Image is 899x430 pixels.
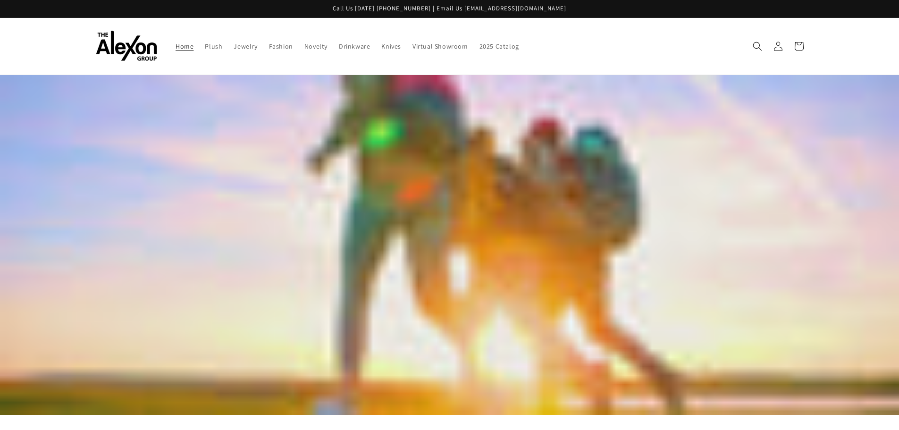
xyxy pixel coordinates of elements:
a: Fashion [263,36,299,56]
a: Jewelry [228,36,263,56]
span: Jewelry [234,42,257,51]
span: Fashion [269,42,293,51]
summary: Search [747,36,768,57]
img: The Alexon Group [96,31,157,61]
span: Novelty [304,42,328,51]
span: Plush [205,42,222,51]
a: Novelty [299,36,333,56]
span: Drinkware [339,42,370,51]
a: Knives [376,36,407,56]
a: Drinkware [333,36,376,56]
a: Home [170,36,199,56]
a: Virtual Showroom [407,36,474,56]
span: 2025 Catalog [479,42,519,51]
span: Virtual Showroom [412,42,468,51]
span: Home [176,42,193,51]
span: Knives [381,42,401,51]
a: Plush [199,36,228,56]
a: 2025 Catalog [474,36,525,56]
